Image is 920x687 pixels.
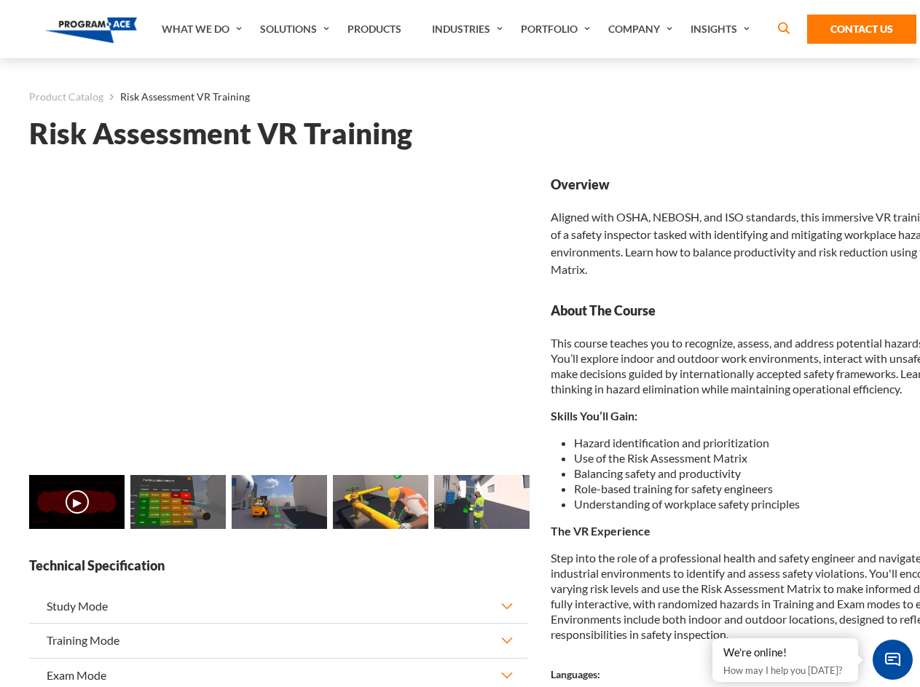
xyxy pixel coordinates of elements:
[103,87,250,106] li: Risk Assessment VR Training
[333,475,428,529] img: Risk Assessment VR Training - Preview 3
[45,17,138,43] img: Program-Ace
[66,490,89,514] button: ▶
[873,640,913,680] span: Chat Widget
[232,475,327,529] img: Risk Assessment VR Training - Preview 2
[723,662,847,679] p: How may I help you [DATE]?
[29,557,527,575] strong: Technical Specification
[434,475,530,529] img: Risk Assessment VR Training - Preview 4
[130,475,226,529] img: Risk Assessment VR Training - Preview 1
[29,624,527,657] button: Training Mode
[551,668,600,680] strong: Languages:
[807,15,916,44] a: Contact Us
[29,87,103,106] a: Product Catalog
[29,589,527,623] button: Study Mode
[29,475,125,529] img: Risk Assessment VR Training - Video 0
[29,176,527,456] iframe: Risk Assessment VR Training - Video 0
[723,645,847,660] div: We're online!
